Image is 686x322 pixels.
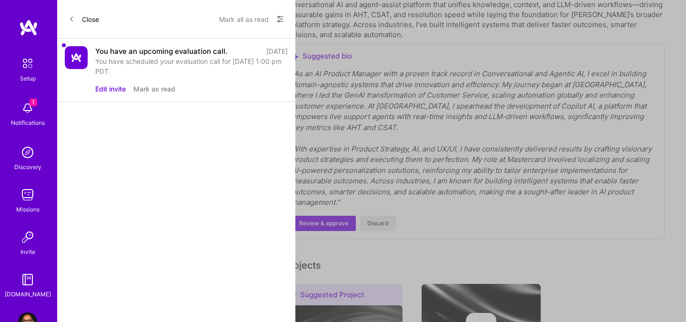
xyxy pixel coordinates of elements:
div: You have an upcoming evaluation call. [95,46,227,56]
button: Mark all as read [219,11,269,27]
div: [DOMAIN_NAME] [5,289,51,299]
div: [DATE] [266,46,288,56]
img: logo [19,19,38,36]
img: Invite [18,228,37,247]
img: discovery [18,143,37,162]
img: teamwork [18,185,37,204]
button: Edit invite [95,84,126,94]
img: guide book [18,270,37,289]
div: You have scheduled your evaluation call for [DATE] 1:00 pm PDT. [95,56,288,76]
button: Mark as read [133,84,175,94]
div: Setup [20,73,36,83]
div: Invite [20,247,35,257]
button: Close [69,11,99,27]
img: setup [18,53,38,73]
img: Company Logo [65,46,88,69]
div: Missions [16,204,40,214]
div: Discovery [14,162,41,172]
